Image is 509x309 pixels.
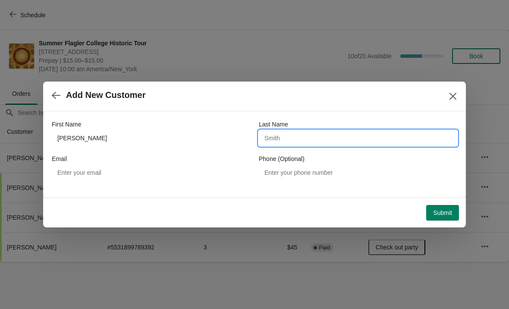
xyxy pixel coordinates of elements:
input: John [52,130,250,146]
input: Enter your phone number [259,165,457,180]
input: Enter your email [52,165,250,180]
button: Submit [426,205,459,221]
input: Smith [259,130,457,146]
label: Last Name [259,120,288,129]
h2: Add New Customer [66,90,145,100]
label: Phone (Optional) [259,154,305,163]
span: Submit [433,209,452,216]
label: Email [52,154,67,163]
button: Close [445,88,461,104]
label: First Name [52,120,81,129]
